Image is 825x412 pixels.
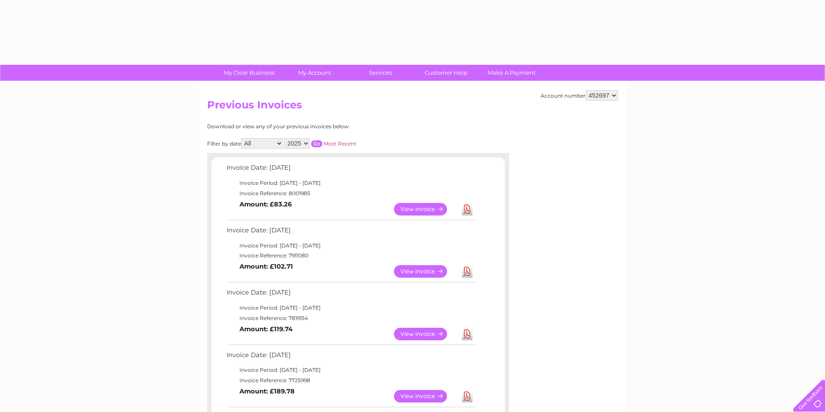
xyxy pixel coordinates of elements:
a: View [394,203,457,216]
a: Download [462,328,472,340]
a: Services [345,65,416,81]
div: Filter by date [207,138,434,149]
a: View [394,328,457,340]
td: Invoice Date: [DATE] [224,349,477,365]
td: Invoice Reference: 7819154 [224,313,477,323]
td: Invoice Date: [DATE] [224,162,477,178]
div: Download or view any of your previous invoices below. [207,124,434,130]
a: View [394,390,457,402]
a: Make A Payment [476,65,547,81]
td: Invoice Reference: 7911080 [224,250,477,261]
b: Amount: £119.74 [239,325,293,333]
a: Customer Help [410,65,482,81]
a: Download [462,390,472,402]
td: Invoice Reference: 8001985 [224,188,477,199]
td: Invoice Period: [DATE] - [DATE] [224,241,477,251]
a: My Account [279,65,350,81]
td: Invoice Date: [DATE] [224,225,477,241]
td: Invoice Reference: 7725998 [224,375,477,386]
a: My Clear Business [214,65,285,81]
b: Amount: £189.78 [239,387,295,395]
td: Invoice Date: [DATE] [224,287,477,303]
b: Amount: £102.71 [239,263,293,270]
a: Most Recent [324,140,356,147]
b: Amount: £83.26 [239,200,292,208]
td: Invoice Period: [DATE] - [DATE] [224,178,477,188]
a: View [394,265,457,278]
td: Invoice Period: [DATE] - [DATE] [224,365,477,375]
div: Account number [541,90,618,101]
h2: Previous Invoices [207,99,618,115]
a: Download [462,203,472,216]
a: Download [462,265,472,278]
td: Invoice Period: [DATE] - [DATE] [224,303,477,313]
